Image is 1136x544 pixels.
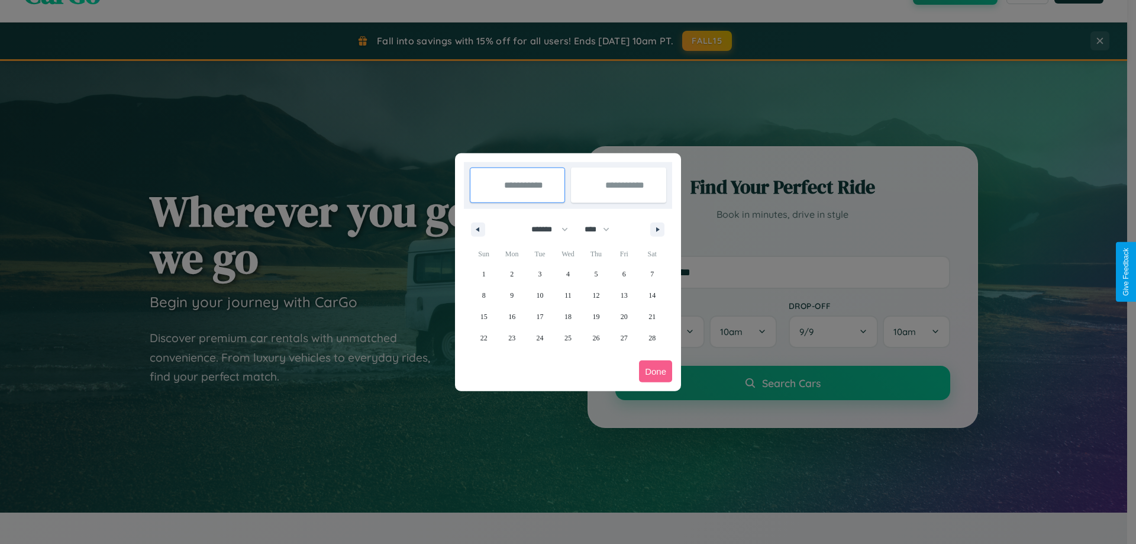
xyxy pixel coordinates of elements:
button: 6 [610,263,638,285]
button: 7 [638,263,666,285]
button: 17 [526,306,554,327]
span: 28 [648,327,656,349]
span: 10 [537,285,544,306]
button: 10 [526,285,554,306]
span: Mon [498,244,525,263]
button: 24 [526,327,554,349]
button: 26 [582,327,610,349]
button: 13 [610,285,638,306]
span: 27 [621,327,628,349]
button: 18 [554,306,582,327]
span: 12 [592,285,599,306]
span: Sat [638,244,666,263]
span: 7 [650,263,654,285]
button: 14 [638,285,666,306]
span: 5 [594,263,598,285]
button: 19 [582,306,610,327]
div: Give Feedback [1122,248,1130,296]
button: 5 [582,263,610,285]
button: 27 [610,327,638,349]
span: 8 [482,285,486,306]
span: 9 [510,285,514,306]
span: 6 [622,263,626,285]
span: 21 [648,306,656,327]
span: 13 [621,285,628,306]
span: 20 [621,306,628,327]
button: 4 [554,263,582,285]
span: 14 [648,285,656,306]
button: 8 [470,285,498,306]
button: 23 [498,327,525,349]
button: 15 [470,306,498,327]
span: 2 [510,263,514,285]
span: 3 [538,263,542,285]
button: 3 [526,263,554,285]
span: Sun [470,244,498,263]
button: 25 [554,327,582,349]
span: 17 [537,306,544,327]
span: 23 [508,327,515,349]
span: Fri [610,244,638,263]
button: 28 [638,327,666,349]
button: 9 [498,285,525,306]
span: 16 [508,306,515,327]
button: 11 [554,285,582,306]
span: 26 [592,327,599,349]
button: 20 [610,306,638,327]
button: 16 [498,306,525,327]
button: 1 [470,263,498,285]
span: Thu [582,244,610,263]
span: 15 [480,306,488,327]
button: 21 [638,306,666,327]
span: 19 [592,306,599,327]
button: Done [639,360,672,382]
span: 11 [564,285,572,306]
span: Tue [526,244,554,263]
span: Wed [554,244,582,263]
button: 22 [470,327,498,349]
span: 18 [564,306,572,327]
button: 2 [498,263,525,285]
span: 4 [566,263,570,285]
span: 24 [537,327,544,349]
span: 1 [482,263,486,285]
button: 12 [582,285,610,306]
span: 22 [480,327,488,349]
span: 25 [564,327,572,349]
